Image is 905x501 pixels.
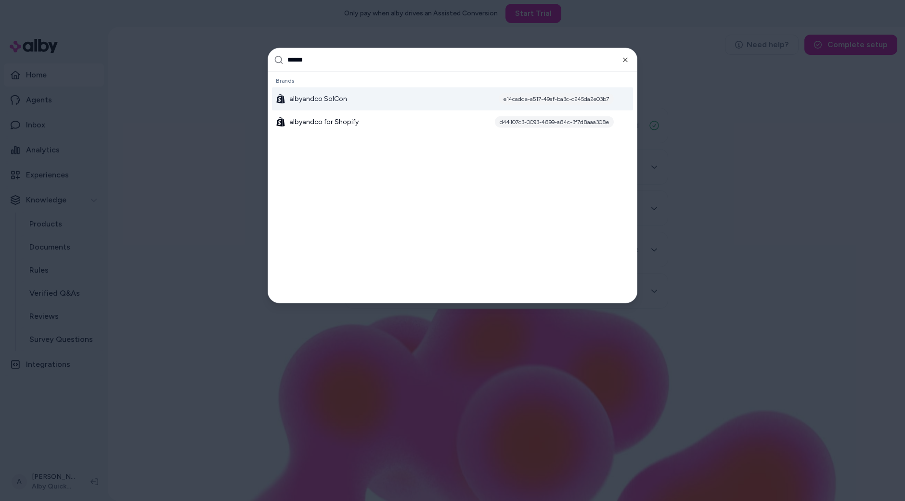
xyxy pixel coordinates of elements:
[495,116,614,127] div: d44107c3-0093-4899-a84c-3f7d8aaa308e
[272,74,633,87] div: Brands
[289,94,347,103] span: albyandco SolCon
[268,72,637,302] div: Suggestions
[289,117,359,126] span: albyandco for Shopify
[499,93,614,104] div: e14cadde-a517-49af-ba3c-c245da2e03b7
